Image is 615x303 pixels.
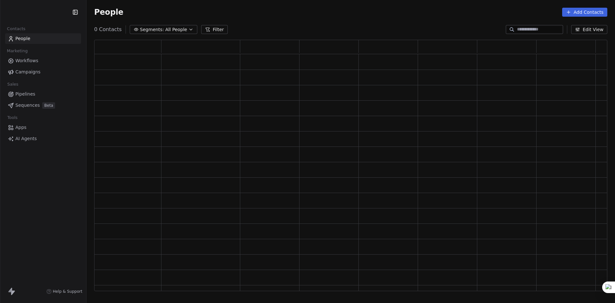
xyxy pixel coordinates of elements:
[5,100,81,111] a: SequencesBeta
[165,26,187,33] span: All People
[15,102,40,109] span: Sequences
[562,8,607,17] button: Add Contacts
[4,46,30,56] span: Marketing
[94,7,123,17] span: People
[4,24,28,34] span: Contacts
[53,289,82,294] span: Help & Support
[15,135,37,142] span: AI Agents
[571,25,607,34] button: Edit View
[5,55,81,66] a: Workflows
[42,102,55,109] span: Beta
[15,124,27,131] span: Apps
[15,69,40,75] span: Campaigns
[5,67,81,77] a: Campaigns
[5,133,81,144] a: AI Agents
[4,80,21,89] span: Sales
[5,33,81,44] a: People
[15,57,38,64] span: Workflows
[15,91,35,97] span: Pipelines
[4,113,20,122] span: Tools
[140,26,164,33] span: Segments:
[201,25,228,34] button: Filter
[5,122,81,133] a: Apps
[5,89,81,99] a: Pipelines
[46,289,82,294] a: Help & Support
[94,26,122,33] span: 0 Contacts
[15,35,30,42] span: People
